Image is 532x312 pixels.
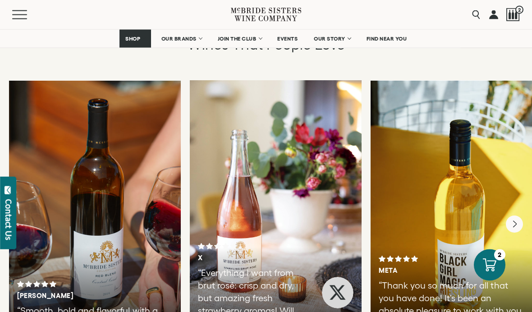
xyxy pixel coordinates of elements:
h3: X [198,254,322,262]
button: Next [506,216,523,233]
span: that [232,37,263,53]
span: Love [315,37,345,53]
span: EVENTS [277,36,298,42]
h3: Meta [379,267,503,275]
span: OUR STORY [314,36,345,42]
span: SHOP [125,36,141,42]
a: EVENTS [271,30,303,48]
span: People [266,37,311,53]
a: OUR BRANDS [156,30,207,48]
div: Contact Us [4,199,13,240]
a: JOIN THE CLUB [212,30,267,48]
h3: [PERSON_NAME] [17,292,142,300]
button: Mobile Menu Trigger [12,10,45,19]
span: FIND NEAR YOU [367,36,407,42]
div: 2 [494,249,505,261]
span: 2 [515,6,523,14]
a: SHOP [119,30,151,48]
span: OUR BRANDS [161,36,197,42]
span: Wines [187,37,229,53]
span: JOIN THE CLUB [218,36,257,42]
a: OUR STORY [308,30,356,48]
a: FIND NEAR YOU [361,30,413,48]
